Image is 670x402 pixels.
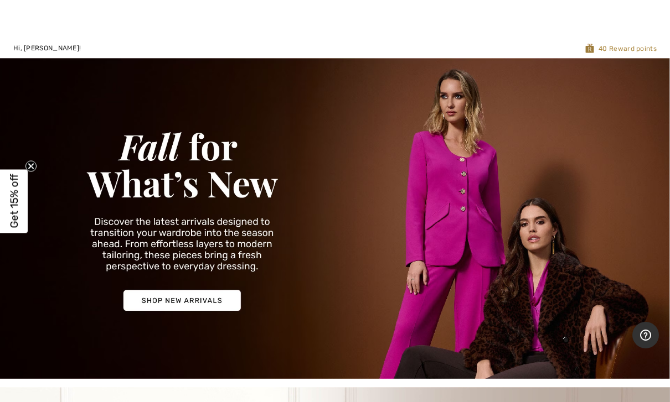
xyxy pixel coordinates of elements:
[287,43,657,54] span: 40 Reward points
[8,174,20,228] span: Get 15% off
[4,43,666,54] a: Hi, [PERSON_NAME]!40 Reward points
[585,43,594,54] img: Avenue Rewards
[632,322,659,349] iframe: Opens a widget where you can find more information
[13,44,81,52] span: Hi, [PERSON_NAME]!
[25,160,37,171] button: Close teaser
